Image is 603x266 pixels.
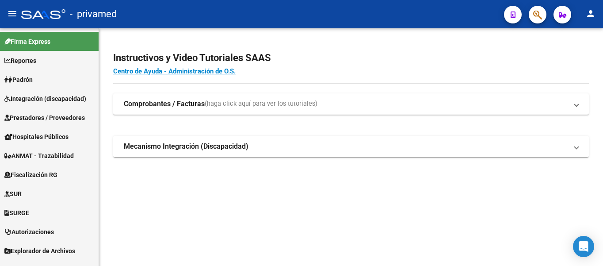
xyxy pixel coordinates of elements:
mat-icon: person [585,8,596,19]
span: Autorizaciones [4,227,54,237]
span: Prestadores / Proveedores [4,113,85,123]
span: Padrón [4,75,33,85]
span: Hospitales Públicos [4,132,69,142]
strong: Mecanismo Integración (Discapacidad) [124,142,248,151]
span: (haga click aquí para ver los tutoriales) [205,99,317,109]
strong: Comprobantes / Facturas [124,99,205,109]
span: - privamed [70,4,117,24]
span: Reportes [4,56,36,66]
span: Explorador de Archivos [4,246,75,256]
div: Open Intercom Messenger [573,236,594,257]
mat-icon: menu [7,8,18,19]
span: Integración (discapacidad) [4,94,86,104]
span: SURGE [4,208,29,218]
span: Firma Express [4,37,50,46]
h2: Instructivos y Video Tutoriales SAAS [113,50,589,66]
a: Centro de Ayuda - Administración de O.S. [113,67,236,75]
span: ANMAT - Trazabilidad [4,151,74,161]
mat-expansion-panel-header: Mecanismo Integración (Discapacidad) [113,136,589,157]
span: Fiscalización RG [4,170,57,180]
span: SUR [4,189,22,199]
mat-expansion-panel-header: Comprobantes / Facturas(haga click aquí para ver los tutoriales) [113,93,589,115]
